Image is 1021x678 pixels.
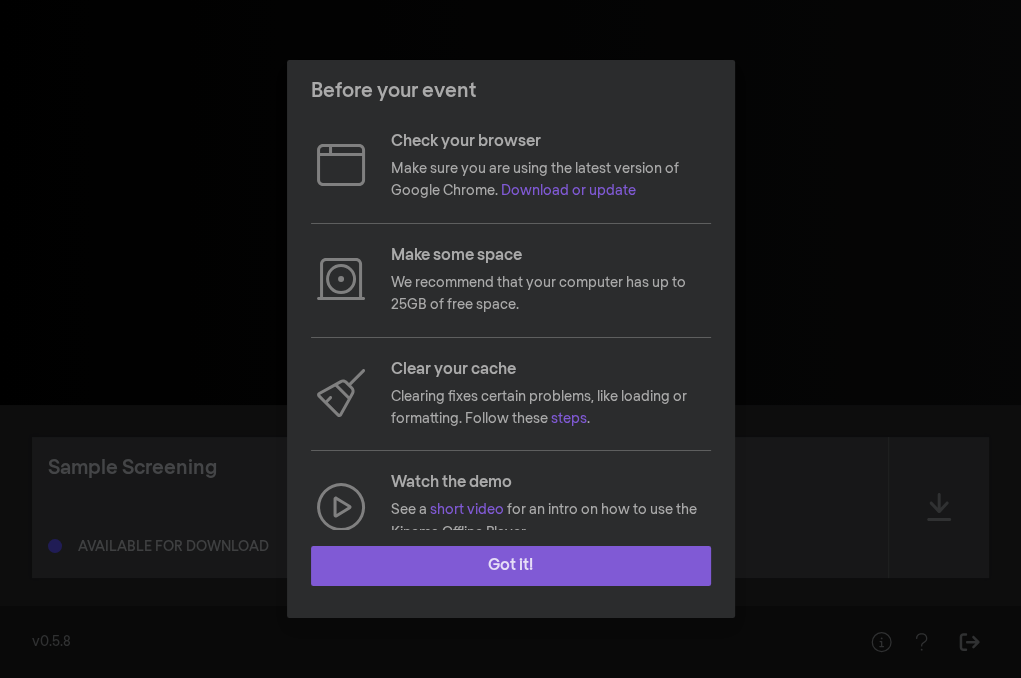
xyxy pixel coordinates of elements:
[287,60,735,122] header: Before your event
[391,499,711,544] p: See a for an intro on how to use the Kinema Offline Player.
[391,358,711,382] p: Clear your cache
[551,412,587,426] a: steps
[391,158,711,203] p: Make sure you are using the latest version of Google Chrome.
[430,503,504,517] a: short video
[391,244,711,268] p: Make some space
[311,546,711,586] button: Got it!
[391,471,711,495] p: Watch the demo
[391,386,711,431] p: Clearing fixes certain problems, like loading or formatting. Follow these .
[391,130,711,154] p: Check your browser
[391,272,711,317] p: We recommend that your computer has up to 25GB of free space.
[501,184,636,198] a: Download or update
